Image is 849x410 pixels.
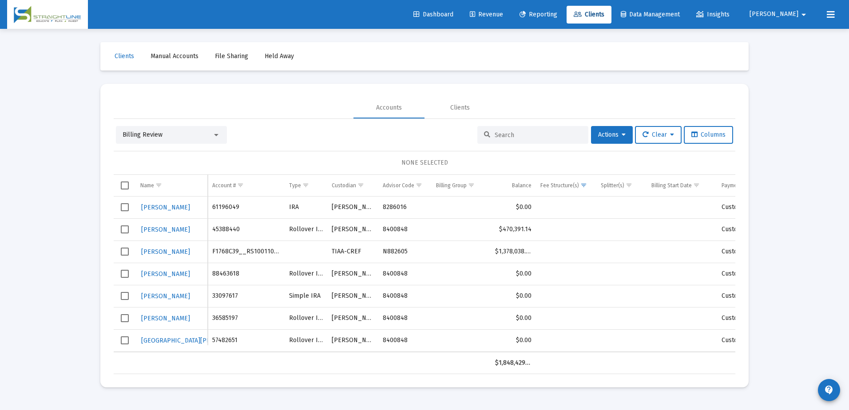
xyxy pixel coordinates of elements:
td: $0.00 [491,307,536,329]
td: Column Balance [491,175,536,196]
td: Column Payment Source [717,175,785,196]
span: Show filter options for column 'Billing Group' [468,182,475,189]
td: Simple IRA [285,285,328,307]
span: [PERSON_NAME] [141,226,190,233]
td: Column Account # [208,175,285,196]
div: Select row [121,314,129,322]
button: [PERSON_NAME] [140,268,191,280]
div: Custodian billed [722,225,780,234]
span: Show filter options for column 'Custodian' [357,182,364,189]
div: Type [289,182,301,189]
td: 8400848 [378,218,432,240]
span: [GEOGRAPHIC_DATA][PERSON_NAME][GEOGRAPHIC_DATA] [141,337,308,344]
td: $0.00 [491,197,536,219]
span: Held Away [265,52,294,60]
td: Column Billing Start Date [647,175,717,196]
td: Column Name [136,175,208,196]
div: Custodian billed [722,314,780,323]
a: Manual Accounts [143,47,206,65]
td: Column Advisor Code [378,175,432,196]
td: Column Splitter(s) [596,175,647,196]
div: Custodian billed [722,203,780,212]
a: Data Management [614,6,687,24]
div: Select row [121,203,129,211]
span: Columns [691,131,726,138]
td: N882605 [378,240,432,263]
button: [PERSON_NAME] [140,245,191,258]
td: 33097617 [208,285,285,307]
a: Insights [689,6,737,24]
span: Show filter options for column 'Splitter(s)' [626,182,632,189]
button: Columns [684,126,733,144]
a: Clients [567,6,611,24]
span: Revenue [470,11,503,18]
div: Advisor Code [383,182,414,189]
td: Column Custodian [327,175,378,196]
button: [PERSON_NAME] [140,201,191,214]
div: Fee Structure(s) [540,182,579,189]
div: Clients [450,103,470,112]
td: 8400848 [378,285,432,307]
div: Balance [512,182,532,189]
span: Actions [598,131,626,138]
div: Name [140,182,154,189]
td: $0.00 [491,285,536,307]
div: Select row [121,336,129,344]
div: Billing Group [436,182,467,189]
td: Rollover IRA [285,307,328,329]
div: Custodian [332,182,356,189]
td: F1768C39__RS1001100275 [208,240,285,263]
td: IRA [285,197,328,219]
td: 57482651 [208,329,285,351]
td: Rollover IRA [285,329,328,351]
button: [PERSON_NAME] [140,223,191,236]
td: $1,378,038.42 [491,240,536,263]
td: Column Fee Structure(s) [536,175,597,196]
span: [PERSON_NAME] [141,292,190,300]
td: $0.00 [491,329,536,351]
a: Held Away [258,47,301,65]
span: Show filter options for column 'Advisor Code' [416,182,422,189]
td: $0.00 [491,263,536,285]
span: Clients [115,52,134,60]
button: [PERSON_NAME] [140,290,191,303]
span: Show filter options for column 'Fee Structure(s)' [580,182,587,189]
div: Select row [121,248,129,256]
span: Show filter options for column 'Name' [155,182,162,189]
td: 36585197 [208,307,285,329]
div: Accounts [376,103,402,112]
td: Column Type [285,175,328,196]
td: [PERSON_NAME] [327,218,378,240]
span: Reporting [520,11,557,18]
button: [GEOGRAPHIC_DATA][PERSON_NAME][GEOGRAPHIC_DATA] [140,334,309,347]
div: Data grid [114,175,735,374]
td: [PERSON_NAME] [327,197,378,219]
div: Custodian billed [722,336,780,345]
button: [PERSON_NAME] [140,312,191,325]
div: Account # [212,182,236,189]
td: 45388440 [208,218,285,240]
td: 88463618 [208,263,285,285]
span: [PERSON_NAME] [141,270,190,278]
div: $1,848,429.56 [495,359,532,367]
td: Column Billing Group [432,175,491,196]
span: [PERSON_NAME] [141,315,190,322]
span: File Sharing [215,52,248,60]
span: Clients [574,11,604,18]
span: Insights [696,11,730,18]
button: [PERSON_NAME] [739,5,820,23]
td: [PERSON_NAME] [327,307,378,329]
span: [PERSON_NAME] [141,248,190,256]
span: Show filter options for column 'Type' [302,182,309,189]
span: Dashboard [413,11,453,18]
div: Custodian billed [722,247,780,256]
span: [PERSON_NAME] [750,11,798,18]
span: Show filter options for column 'Account #' [237,182,244,189]
span: [PERSON_NAME] [141,204,190,211]
span: Clear [643,131,674,138]
td: Rollover IRA [285,218,328,240]
a: Clients [107,47,141,65]
td: 8400848 [378,307,432,329]
span: Show filter options for column 'Billing Start Date' [693,182,700,189]
td: $470,391.14 [491,218,536,240]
